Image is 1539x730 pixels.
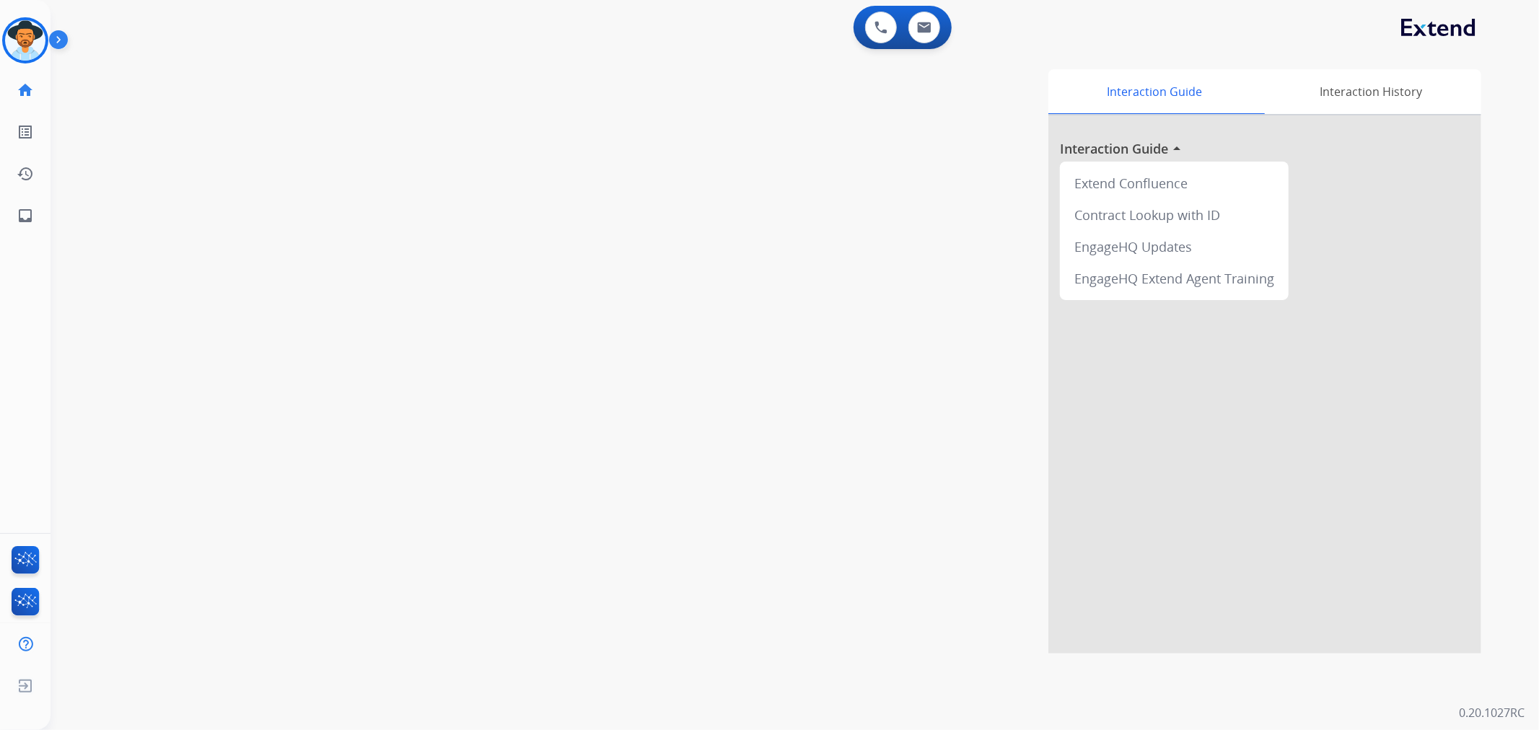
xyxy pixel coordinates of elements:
p: 0.20.1027RC [1459,704,1525,721]
mat-icon: history [17,165,34,182]
div: Contract Lookup with ID [1066,199,1283,231]
div: Interaction Guide [1048,69,1261,114]
mat-icon: list_alt [17,123,34,141]
mat-icon: inbox [17,207,34,224]
div: Extend Confluence [1066,167,1283,199]
img: avatar [5,20,45,61]
div: Interaction History [1261,69,1481,114]
div: EngageHQ Updates [1066,231,1283,263]
div: EngageHQ Extend Agent Training [1066,263,1283,294]
mat-icon: home [17,82,34,99]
